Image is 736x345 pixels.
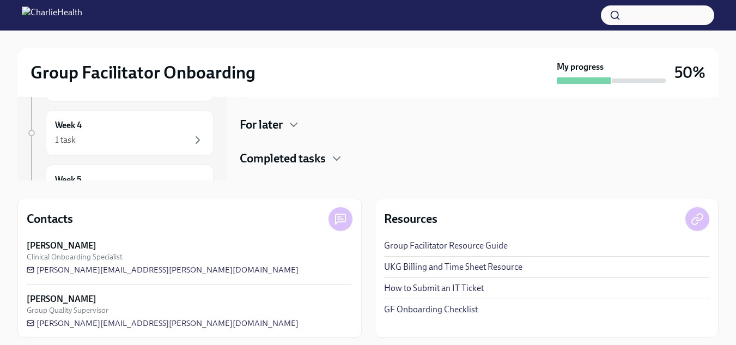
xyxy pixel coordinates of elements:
[674,63,705,82] h3: 50%
[27,293,96,305] strong: [PERSON_NAME]
[55,119,82,131] h6: Week 4
[27,264,299,275] a: [PERSON_NAME][EMAIL_ADDRESS][PERSON_NAME][DOMAIN_NAME]
[384,282,484,294] a: How to Submit an IT Ticket
[27,305,108,316] span: Group Quality Supervisor
[27,211,73,227] h4: Contacts
[240,150,719,167] div: Completed tasks
[384,304,478,316] a: GF Onboarding Checklist
[22,7,82,24] img: CharlieHealth
[27,240,96,252] strong: [PERSON_NAME]
[384,240,508,252] a: Group Facilitator Resource Guide
[27,318,299,329] a: [PERSON_NAME][EMAIL_ADDRESS][PERSON_NAME][DOMAIN_NAME]
[27,252,123,262] span: Clinical Onboarding Specialist
[31,62,256,83] h2: Group Facilitator Onboarding
[26,110,214,156] a: Week 41 task
[557,61,604,73] strong: My progress
[384,261,522,273] a: UKG Billing and Time Sheet Resource
[240,150,326,167] h4: Completed tasks
[240,117,283,133] h4: For later
[55,134,76,146] div: 1 task
[240,117,719,133] div: For later
[26,165,214,210] a: Week 5
[55,174,82,186] h6: Week 5
[384,211,437,227] h4: Resources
